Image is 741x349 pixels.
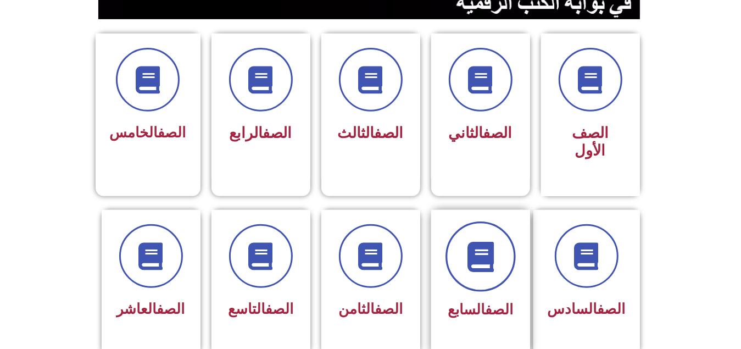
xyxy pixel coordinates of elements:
[598,301,626,317] a: الصف
[375,301,403,317] a: الصف
[548,301,626,317] span: السادس
[338,301,403,317] span: الثامن
[158,124,186,141] a: الصف
[448,301,513,318] span: السابع
[449,124,512,142] span: الثاني
[263,124,292,142] a: الصف
[117,301,185,317] span: العاشر
[338,124,404,142] span: الثالث
[375,124,404,142] a: الصف
[228,301,293,317] span: التاسع
[483,124,512,142] a: الصف
[572,124,609,159] span: الصف الأول
[265,301,293,317] a: الصف
[110,124,186,141] span: الخامس
[230,124,292,142] span: الرابع
[485,301,513,318] a: الصف
[157,301,185,317] a: الصف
